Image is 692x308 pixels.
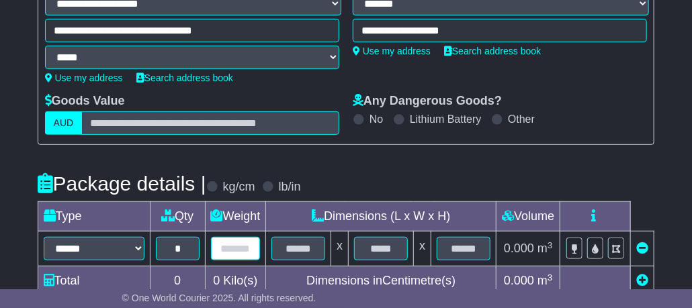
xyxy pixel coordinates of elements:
[279,180,301,195] label: lb/in
[266,266,496,296] td: Dimensions in Centimetre(s)
[205,266,266,296] td: Kilo(s)
[122,293,316,303] span: © One World Courier 2025. All rights reserved.
[38,266,150,296] td: Total
[353,94,502,109] label: Any Dangerous Goods?
[266,202,496,232] td: Dimensions (L x W x H)
[136,72,233,83] a: Search address book
[223,180,255,195] label: kg/cm
[548,240,553,250] sup: 3
[636,242,648,255] a: Remove this item
[331,232,349,266] td: x
[150,266,205,296] td: 0
[504,274,534,287] span: 0.000
[45,72,123,83] a: Use my address
[444,46,541,56] a: Search address book
[38,172,206,195] h4: Package details |
[548,272,553,283] sup: 3
[410,113,482,125] label: Lithium Battery
[45,111,83,135] label: AUD
[205,202,266,232] td: Weight
[150,202,205,232] td: Qty
[38,202,150,232] td: Type
[537,274,553,287] span: m
[508,113,535,125] label: Other
[414,232,431,266] td: x
[636,274,648,287] a: Add new item
[496,202,560,232] td: Volume
[45,94,125,109] label: Goods Value
[213,274,220,287] span: 0
[370,113,383,125] label: No
[353,46,431,56] a: Use my address
[537,242,553,255] span: m
[504,242,534,255] span: 0.000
